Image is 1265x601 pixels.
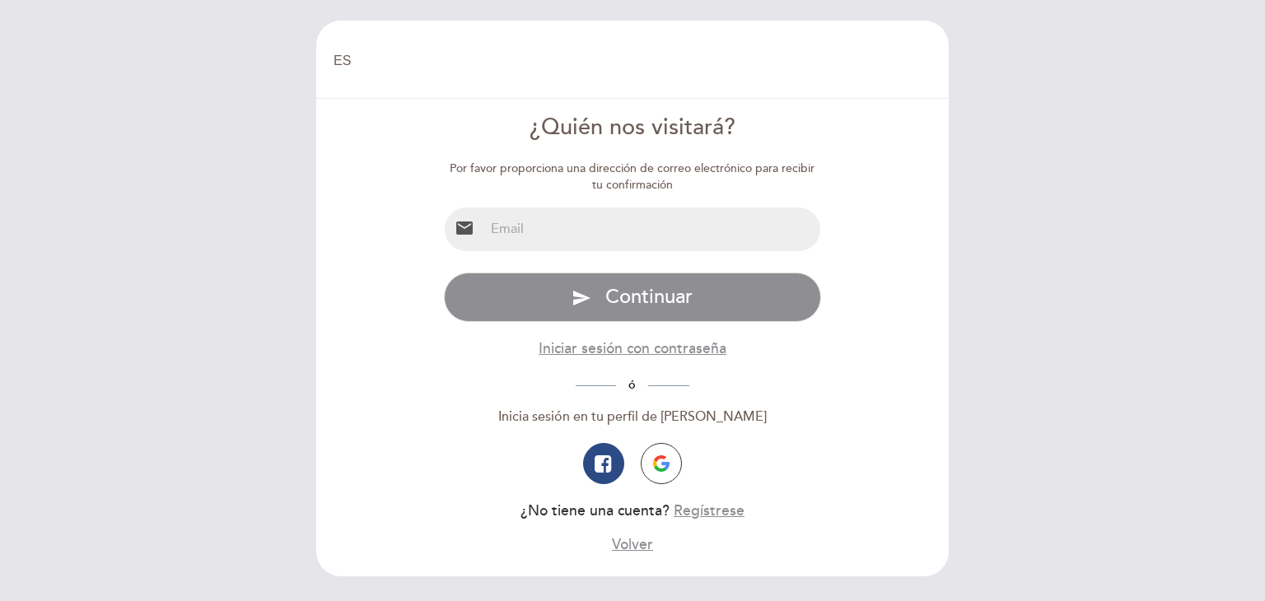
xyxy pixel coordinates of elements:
span: Continuar [605,285,693,309]
button: Regístrese [674,501,745,521]
div: Inicia sesión en tu perfil de [PERSON_NAME] [444,408,822,426]
i: email [455,218,474,238]
i: send [572,288,591,308]
button: Iniciar sesión con contraseña [539,338,726,359]
span: ¿No tiene una cuenta? [520,502,670,519]
div: Por favor proporciona una dirección de correo electrónico para recibir tu confirmación [444,161,822,193]
button: Volver [612,534,653,555]
input: Email [484,207,821,251]
img: icon-google.png [653,455,670,472]
div: ¿Quién nos visitará? [444,112,822,144]
button: send Continuar [444,273,822,322]
span: ó [616,378,648,392]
